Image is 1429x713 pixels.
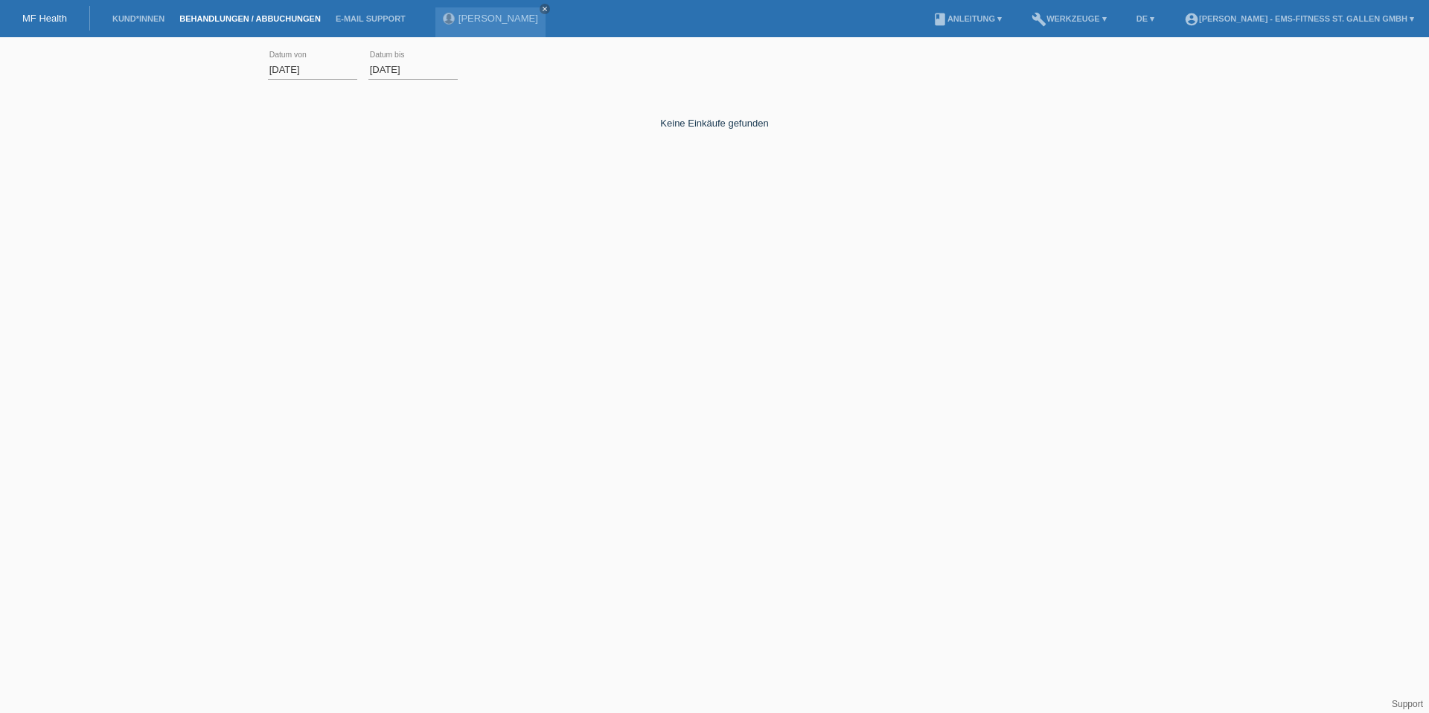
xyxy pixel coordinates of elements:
a: account_circle[PERSON_NAME] - EMS-Fitness St. Gallen GmbH ▾ [1177,14,1422,23]
a: close [540,4,550,14]
a: DE ▾ [1129,14,1162,23]
a: buildWerkzeuge ▾ [1024,14,1114,23]
i: book [933,12,947,27]
a: [PERSON_NAME] [458,13,538,24]
i: build [1032,12,1046,27]
a: Kund*innen [105,14,172,23]
a: Support [1392,699,1423,709]
a: E-Mail Support [328,14,413,23]
i: account_circle [1184,12,1199,27]
a: Behandlungen / Abbuchungen [172,14,328,23]
a: MF Health [22,13,67,24]
a: bookAnleitung ▾ [925,14,1009,23]
div: Keine Einkäufe gefunden [268,95,1161,129]
i: close [541,5,549,13]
